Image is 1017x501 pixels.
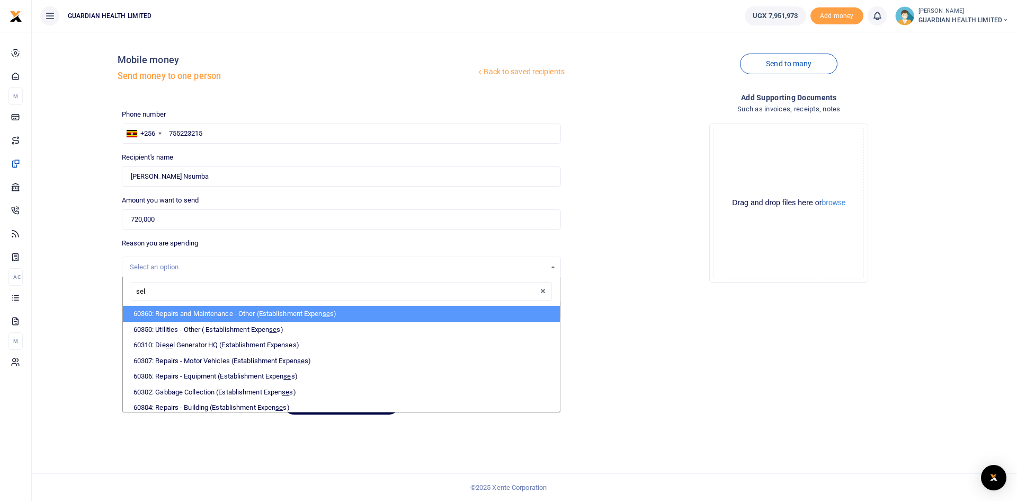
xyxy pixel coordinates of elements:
span: Add money [810,7,863,25]
input: Enter extra information [122,301,561,321]
a: UGX 7,951,973 [745,6,806,25]
li: Ac [8,268,23,286]
img: logo-small [10,10,22,23]
label: Reason you are spending [122,238,198,249]
a: Add money [810,11,863,19]
div: +256 [140,128,155,139]
li: 60350: Utilities - Other ( Establishment Expen s) [123,322,560,338]
span: se [283,372,291,380]
span: UGX 7,951,973 [753,11,798,21]
h4: Add supporting Documents [569,92,1009,103]
span: se [282,388,289,396]
div: Uganda: +256 [122,124,165,143]
label: Recipient's name [122,152,174,163]
span: GUARDIAN HEALTH LIMITED [64,11,156,21]
h4: Mobile money [118,54,476,66]
span: se [323,310,330,318]
div: Open Intercom Messenger [981,465,1006,490]
span: se [297,357,305,365]
label: Phone number [122,109,166,120]
input: Enter phone number [122,124,561,144]
small: [PERSON_NAME] [918,7,1009,16]
input: Loading name... [122,166,561,187]
span: se [166,341,173,349]
span: se [269,326,276,333]
span: GUARDIAN HEALTH LIMITED [918,15,1009,25]
span: se [275,403,283,411]
li: 60307: Repairs - Motor Vehicles (Establishment Expen s) [123,353,560,369]
h4: Such as invoices, receipts, notes [569,103,1009,115]
a: logo-small logo-large logo-large [10,12,22,20]
h5: Send money to one person [118,71,476,82]
div: Drag and drop files here or [714,198,863,208]
div: File Uploader [709,124,868,283]
li: 60360: Repairs and Maintenance - Other (Establishment Expen s) [123,306,560,322]
button: browse [822,199,845,206]
li: M [8,332,23,350]
li: M [8,87,23,105]
div: Select an option [130,262,546,273]
a: Send to many [740,54,837,74]
li: 60304: Repairs - Building (Establishment Expen s) [123,400,560,416]
label: Amount you want to send [122,195,199,206]
li: Toup your wallet [810,7,863,25]
li: Wallet ballance [741,6,810,25]
li: 60310: Die l Generator HQ (Establishment Expenses) [123,337,560,353]
a: profile-user [PERSON_NAME] GUARDIAN HEALTH LIMITED [895,6,1009,25]
li: 60306: Repairs - Equipment (Establishment Expen s) [123,368,560,384]
img: profile-user [895,6,914,25]
input: UGX [122,209,561,230]
label: Memo for this transaction (Your recipient will see this) [122,286,287,297]
li: 60302: Gabbage Collection (Establishment Expen s) [123,384,560,400]
a: Back to saved recipients [476,63,565,82]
